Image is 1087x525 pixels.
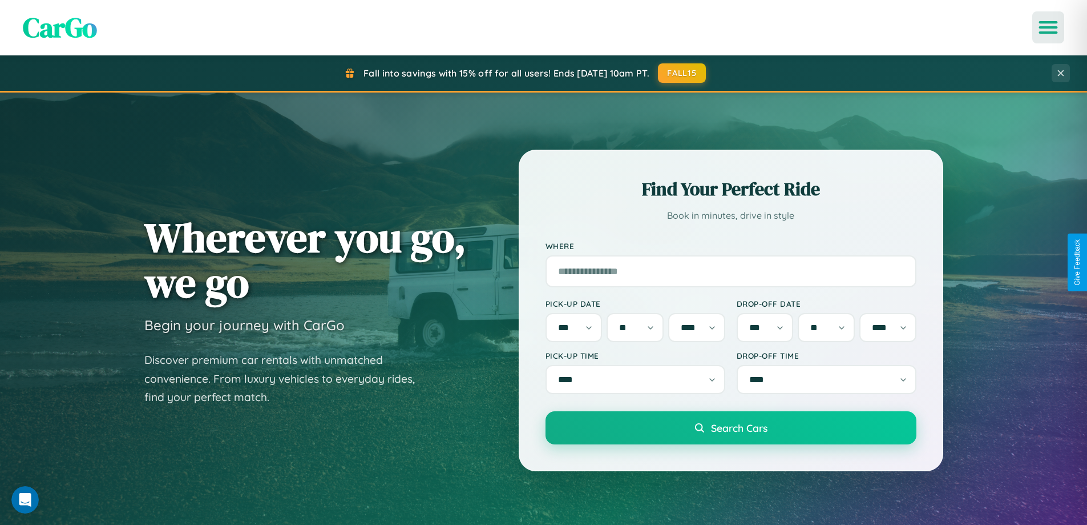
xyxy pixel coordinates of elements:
[363,67,649,79] span: Fall into savings with 15% off for all users! Ends [DATE] 10am PT.
[1032,11,1064,43] button: Open menu
[545,241,916,251] label: Where
[23,9,97,46] span: CarGo
[545,411,916,444] button: Search Cars
[144,215,466,305] h1: Wherever you go, we go
[658,63,706,83] button: FALL15
[545,207,916,224] p: Book in minutes, drive in style
[737,351,916,360] label: Drop-off Time
[545,351,725,360] label: Pick-up Time
[545,177,916,202] h2: Find Your Perfect Ride
[144,316,345,334] h3: Begin your journey with CarGo
[737,299,916,308] label: Drop-off Date
[144,351,430,407] p: Discover premium car rentals with unmatched convenience. From luxury vehicles to everyday rides, ...
[11,486,39,514] iframe: Intercom live chat
[545,299,725,308] label: Pick-up Date
[1073,239,1081,286] div: Give Feedback
[711,422,767,434] span: Search Cars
